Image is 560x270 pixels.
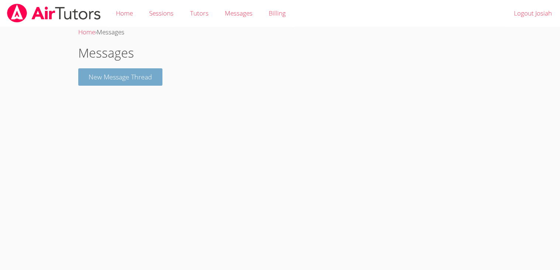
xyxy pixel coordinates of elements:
div: › [78,27,481,38]
h1: Messages [78,44,481,62]
img: airtutors_banner-c4298cdbf04f3fff15de1276eac7730deb9818008684d7c2e4769d2f7ddbe033.png [6,4,102,23]
span: Messages [225,9,252,17]
button: New Message Thread [78,68,162,86]
span: Messages [97,28,124,36]
a: Home [78,28,95,36]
